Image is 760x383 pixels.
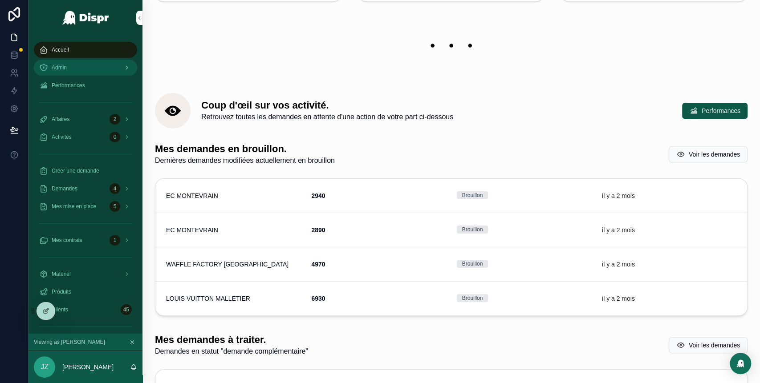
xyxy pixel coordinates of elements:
button: Performances [682,103,748,119]
h1: Coup d'œil sur vos activité. [201,99,453,112]
img: 22208-banner-empty.png [155,27,748,65]
span: Mes contrats [52,237,82,244]
span: EC MONTEVRAIN [166,191,218,200]
strong: 6930 [311,295,325,302]
div: 1 [110,235,120,246]
div: 2 [110,114,120,125]
span: Voir les demandes [689,341,740,350]
p: il y a 2 mois [602,226,635,234]
div: Brouillon [462,260,483,268]
span: Affaires [52,116,69,123]
a: Activités0 [34,129,137,145]
a: Mes mise en place5 [34,198,137,214]
span: Clients [52,306,68,313]
span: Demandes [52,185,77,192]
span: Produits [52,288,71,295]
strong: 2940 [311,192,325,199]
div: 0 [110,132,120,142]
div: scrollable content [28,36,142,334]
span: Admin [52,64,67,71]
span: WAFFLE FACTORY [GEOGRAPHIC_DATA] [166,260,289,269]
span: JZ [41,362,49,372]
a: Accueil [34,42,137,58]
div: Brouillon [462,226,483,234]
button: Voir les demandes [669,337,748,353]
p: il y a 2 mois [602,294,635,303]
span: LOUIS VUITTON MALLETIER [166,294,250,303]
a: Matériel [34,266,137,282]
a: Produits [34,284,137,300]
a: Créer une demande [34,163,137,179]
a: Admin [34,60,137,76]
div: 45 [121,304,132,315]
img: App logo [62,11,110,25]
span: Accueil [52,46,69,53]
strong: 4970 [311,261,325,268]
p: il y a 2 mois [602,191,635,200]
span: Créer une demande [52,167,99,174]
span: Matériel [52,270,71,278]
span: Performances [702,106,740,115]
div: Open Intercom Messenger [730,353,751,374]
div: 5 [110,201,120,212]
strong: 2890 [311,226,325,234]
button: Voir les demandes [669,146,748,162]
div: Brouillon [462,294,483,302]
span: Dernières demandes modifiées actuellement en brouillon [155,155,335,166]
div: 4 [110,183,120,194]
a: Affaires2 [34,111,137,127]
a: Clients45 [34,302,137,318]
a: Performances [34,77,137,93]
h1: Mes demandes en brouillon. [155,143,335,155]
span: Demandes en statut "demande complémentaire" [155,346,308,357]
a: Demandes4 [34,181,137,197]
p: il y a 2 mois [602,260,635,269]
span: Retrouvez toutes les demandes en attente d'une action de votre part ci-dessous [201,112,453,122]
a: Mes contrats1 [34,232,137,248]
span: Performances [52,82,85,89]
span: Viewing as [PERSON_NAME] [34,339,105,346]
p: [PERSON_NAME] [62,363,114,371]
span: Voir les demandes [689,150,740,159]
h1: Mes demandes à traiter. [155,334,308,346]
span: Mes mise en place [52,203,96,210]
span: EC MONTEVRAIN [166,226,218,234]
span: Activités [52,133,72,141]
div: Brouillon [462,191,483,199]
